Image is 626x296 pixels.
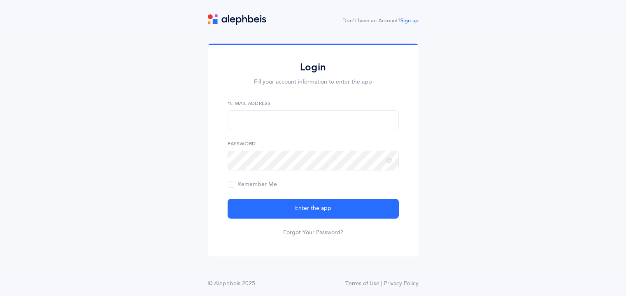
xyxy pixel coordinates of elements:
button: Enter the app [228,199,399,219]
div: Don't have an Account? [342,17,419,25]
label: *E-Mail Address [228,100,399,107]
label: Password [228,140,399,147]
a: Forgot Your Password? [283,228,343,237]
p: Fill your account information to enter the app [228,78,399,86]
img: logo.svg [208,14,266,25]
span: Remember Me [228,181,277,188]
a: Sign up [400,18,419,23]
div: © Alephbeis 2025 [208,280,255,288]
h2: Login [228,61,399,74]
a: Terms of Use | Privacy Policy [345,280,419,288]
span: Enter the app [295,204,331,213]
